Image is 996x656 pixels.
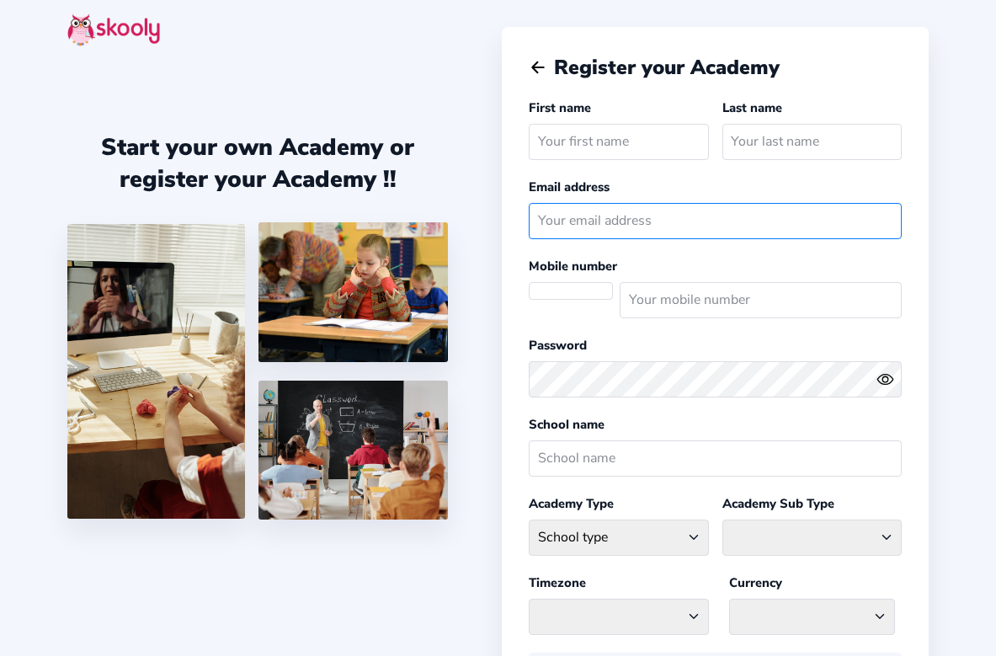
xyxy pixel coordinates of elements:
[529,58,547,77] button: arrow back outline
[722,99,782,116] label: Last name
[529,99,591,116] label: First name
[722,495,834,512] label: Academy Sub Type
[529,495,614,512] label: Academy Type
[529,416,605,433] label: School name
[67,13,160,46] img: skooly-logo.png
[620,282,902,318] input: Your mobile number
[258,381,448,520] img: 5.png
[529,258,617,275] label: Mobile number
[729,574,782,591] label: Currency
[529,440,902,477] input: School name
[67,224,245,519] img: 1.jpg
[529,179,610,195] label: Email address
[722,124,902,160] input: Your last name
[258,222,448,361] img: 4.png
[876,371,894,388] ion-icon: eye outline
[67,131,448,195] div: Start your own Academy or register your Academy !!
[529,124,708,160] input: Your first name
[529,574,586,591] label: Timezone
[529,337,587,354] label: Password
[529,203,902,239] input: Your email address
[876,371,902,388] button: eye outlineeye off outline
[554,54,780,81] span: Register your Academy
